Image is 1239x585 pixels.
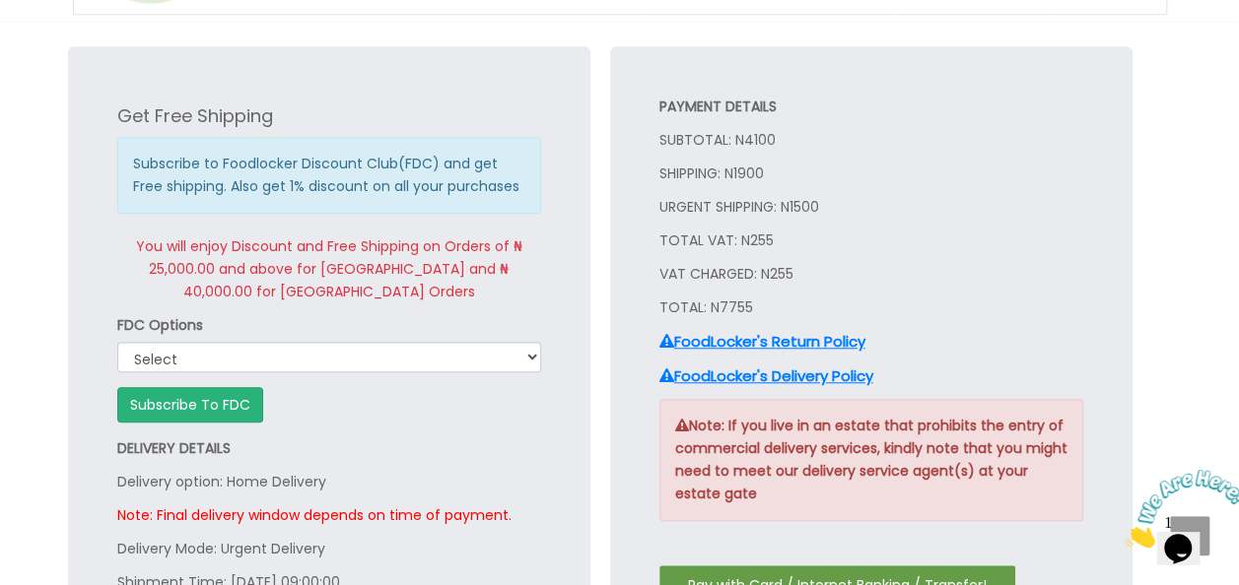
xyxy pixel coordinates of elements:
[117,438,231,458] strong: DELIVERY DETAILS
[379,41,941,77] input: Search our variety of products
[659,399,1083,521] div: Note: If you live in an estate that prohibits the entry of commercial delivery services, kindly n...
[659,129,1083,152] p: SUBTOTAL: N4100
[117,387,263,422] button: Subscribe To FDC
[659,162,1083,185] p: SHIPPING: N1900
[117,314,203,337] label: FDC Options
[117,538,541,560] p: Delivery Mode: Urgent Delivery
[1043,26,1067,50] span: 1
[659,331,865,352] a: FoodLocker's Return Policy
[659,365,873,386] a: FoodLocker's Delivery Policy
[659,196,1083,219] p: URGENT SHIPPING: N1500
[117,235,541,303] p: You will enjoy Discount and Free Shipping on Orders of ₦ 25,000.00 and above for [GEOGRAPHIC_DATA...
[117,106,541,126] h4: Get Free Shipping
[8,8,16,25] span: 1
[659,229,1083,252] p: TOTAL VAT: N255
[117,137,541,214] div: Subscribe to Foodlocker Discount Club(FDC) and get Free shipping. Also get 1% discount on all you...
[659,263,1083,286] p: VAT CHARGED: N255
[260,41,381,77] button: All Products
[117,504,541,527] p: Note: Final delivery window depends on time of payment.
[117,471,541,493] p: Delivery option: Home Delivery
[1117,462,1239,555] iframe: chat widget
[659,296,1083,319] p: TOTAL: N7755
[8,8,130,86] img: Chat attention grabber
